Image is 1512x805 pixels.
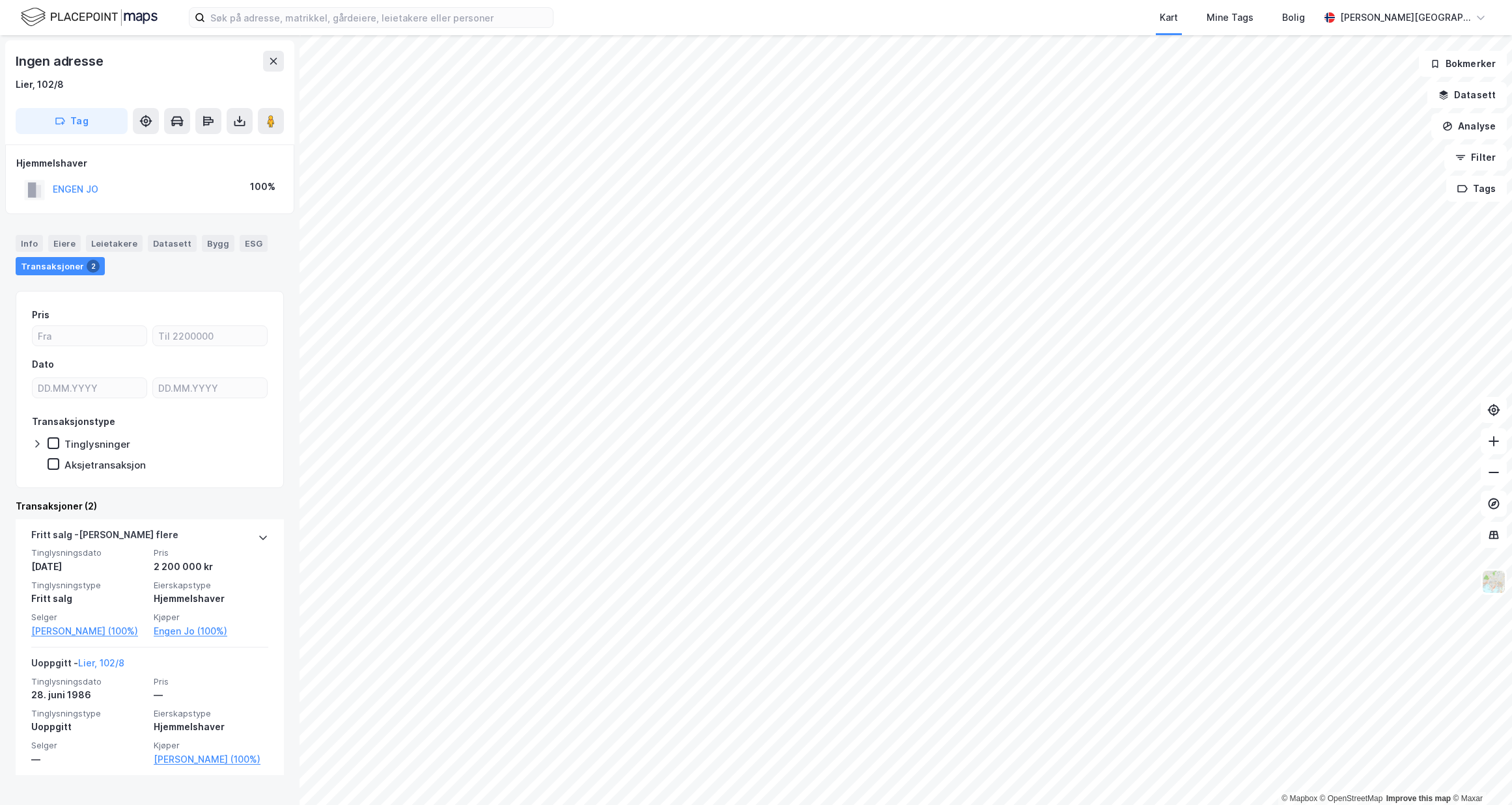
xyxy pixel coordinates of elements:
a: [PERSON_NAME] (100%) [154,752,268,767]
button: Bokmerker [1419,51,1507,77]
span: Eierskapstype [154,708,268,719]
div: Transaksjoner (2) [16,498,284,514]
a: [PERSON_NAME] (100%) [31,623,146,639]
div: Ingen adresse [16,51,105,72]
div: 100% [250,179,275,195]
span: Eierskapstype [154,580,268,591]
img: Z [1481,569,1506,594]
span: Tinglysningstype [31,580,146,591]
div: Datasett [148,235,197,252]
span: Kjøper [154,740,268,751]
div: Leietakere [86,235,143,252]
div: Kart [1160,10,1178,25]
div: Tinglysninger [64,438,130,450]
span: Pris [154,676,268,687]
img: logo.f888ab2527a4732fd821a326f86c7f29.svg [21,6,158,29]
span: Selger [31,740,146,751]
div: Transaksjoner [16,257,105,275]
div: [PERSON_NAME][GEOGRAPHIC_DATA] [1340,10,1470,25]
input: DD.MM.YYYY [153,378,267,398]
a: Improve this map [1386,794,1451,803]
div: Hjemmelshaver [154,591,268,607]
div: 2 200 000 kr [154,559,268,575]
input: Til 2200000 [153,326,267,346]
div: Hjemmelshaver [154,719,268,735]
div: Pris [32,307,49,323]
span: Tinglysningsdato [31,547,146,558]
div: Dato [32,357,54,372]
button: Filter [1444,144,1507,171]
input: DD.MM.YYYY [33,378,147,398]
input: Søk på adresse, matrikkel, gårdeiere, leietakere eller personer [205,8,553,27]
div: Bygg [202,235,234,252]
div: Bolig [1282,10,1305,25]
div: [DATE] [31,559,146,575]
a: Mapbox [1281,794,1317,803]
div: — [154,687,268,703]
div: Uoppgitt [31,719,146,735]
button: Tag [16,108,128,134]
div: Lier, 102/8 [16,77,64,92]
button: Datasett [1427,82,1507,108]
div: 2 [87,260,100,273]
div: Aksjetransaksjon [64,459,146,471]
div: Info [16,235,43,252]
a: OpenStreetMap [1320,794,1383,803]
div: 28. juni 1986 [31,687,146,703]
div: Kontrollprogram for chat [1447,743,1512,805]
div: Hjemmelshaver [16,156,283,171]
a: Lier, 102/8 [78,657,124,668]
a: Engen Jo (100%) [154,623,268,639]
div: Uoppgitt - [31,655,124,676]
span: Kjøper [154,612,268,623]
div: Fritt salg [31,591,146,607]
button: Tags [1446,176,1507,202]
span: Selger [31,612,146,623]
div: Fritt salg - [PERSON_NAME] flere [31,527,178,548]
div: — [31,752,146,767]
span: Pris [154,547,268,558]
div: Eiere [48,235,81,252]
span: Tinglysningsdato [31,676,146,687]
div: Transaksjonstype [32,414,115,430]
input: Fra [33,326,147,346]
div: Mine Tags [1207,10,1253,25]
div: ESG [240,235,268,252]
span: Tinglysningstype [31,708,146,719]
button: Analyse [1431,113,1507,139]
iframe: Chat Widget [1447,743,1512,805]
